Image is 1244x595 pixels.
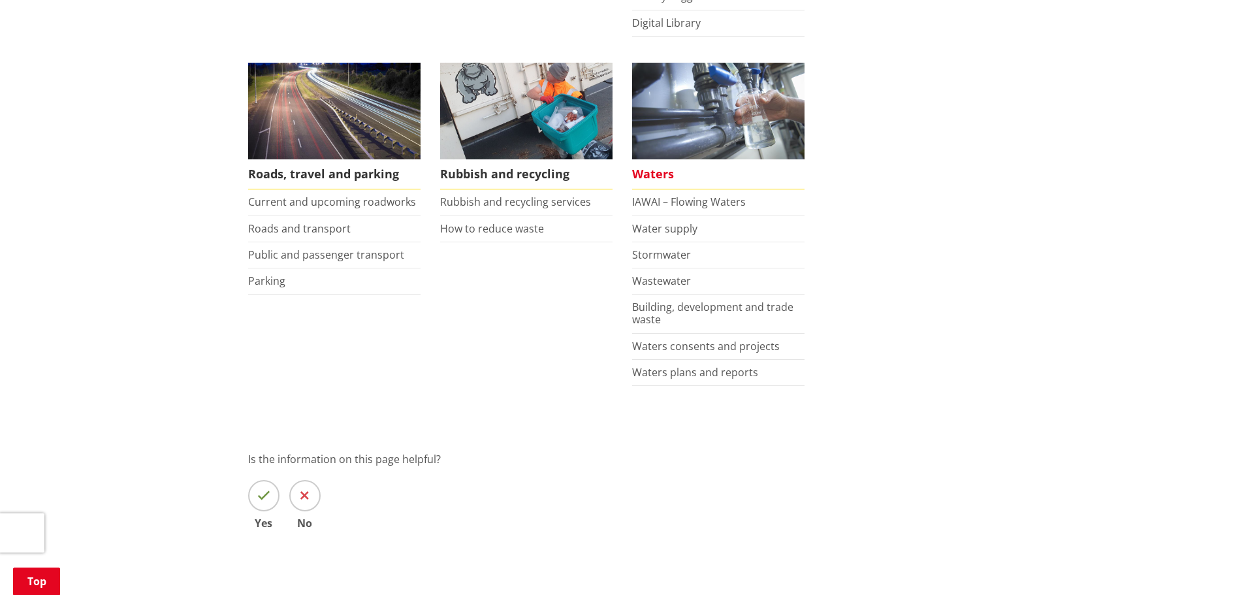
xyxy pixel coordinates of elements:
iframe: Messenger Launcher [1184,540,1231,587]
a: Top [13,568,60,595]
a: Rubbish and recycling services [440,195,591,209]
span: Rubbish and recycling [440,159,613,189]
a: Stormwater [632,248,691,262]
span: No [289,518,321,528]
a: Parking [248,274,285,288]
img: Roads, travel and parking [248,63,421,160]
a: IAWAI – Flowing Waters [632,195,746,209]
a: Building, development and trade waste [632,300,793,327]
a: Waters [632,63,805,190]
a: Water supply [632,221,697,236]
span: Yes [248,518,279,528]
a: Current and upcoming roadworks [248,195,416,209]
a: Roads and transport [248,221,351,236]
a: Public and passenger transport [248,248,404,262]
a: How to reduce waste [440,221,544,236]
span: Waters [632,159,805,189]
a: Waters plans and reports [632,365,758,379]
a: Waters consents and projects [632,339,780,353]
a: Roads, travel and parking Roads, travel and parking [248,63,421,190]
a: Rubbish and recycling [440,63,613,190]
a: Digital Library [632,16,701,30]
img: Water treatment [632,63,805,160]
p: Is the information on this page helpful? [248,451,997,467]
span: Roads, travel and parking [248,159,421,189]
a: Wastewater [632,274,691,288]
img: Rubbish and recycling [440,63,613,160]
